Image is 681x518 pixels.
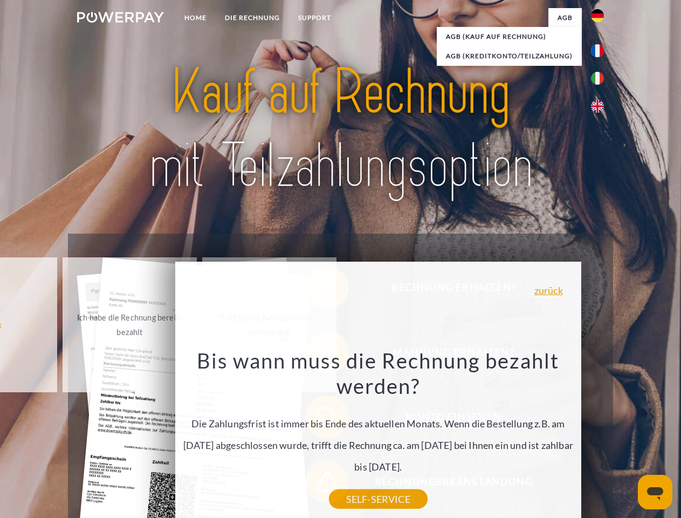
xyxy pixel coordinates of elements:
[69,310,190,339] div: Ich habe die Rechnung bereits bezahlt
[103,52,578,207] img: title-powerpay_de.svg
[77,12,164,23] img: logo-powerpay-white.svg
[216,8,289,28] a: DIE RECHNUNG
[591,72,604,85] img: it
[289,8,340,28] a: SUPPORT
[175,8,216,28] a: Home
[591,44,604,57] img: fr
[591,9,604,22] img: de
[548,8,582,28] a: agb
[534,285,563,295] a: zurück
[437,46,582,66] a: AGB (Kreditkonto/Teilzahlung)
[591,100,604,113] img: en
[437,27,582,46] a: AGB (Kauf auf Rechnung)
[181,347,575,399] h3: Bis wann muss die Rechnung bezahlt werden?
[329,489,428,509] a: SELF-SERVICE
[181,347,575,499] div: Die Zahlungsfrist ist immer bis Ende des aktuellen Monats. Wenn die Bestellung z.B. am [DATE] abg...
[638,475,672,509] iframe: Schaltfläche zum Öffnen des Messaging-Fensters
